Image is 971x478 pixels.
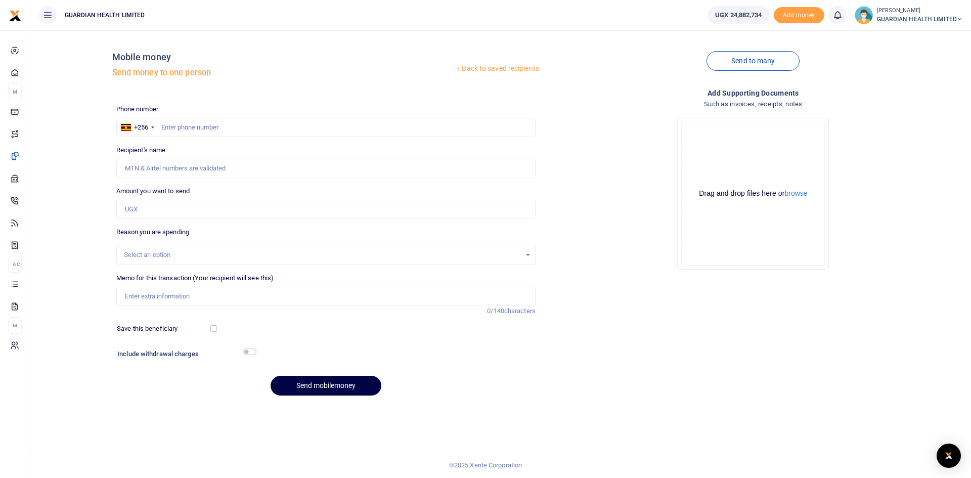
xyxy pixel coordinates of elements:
[682,189,824,198] div: Drag and drop files here or
[855,6,963,24] a: profile-user [PERSON_NAME] GUARDIAN HEALTH LIMITED
[9,11,21,19] a: logo-small logo-large logo-large
[8,317,22,334] li: M
[116,200,536,219] input: UGX
[116,186,190,196] label: Amount you want to send
[117,324,178,334] label: Save this beneficiary
[8,256,22,273] li: Ac
[134,122,148,133] div: +256
[116,145,166,155] label: Recipient's name
[112,68,455,78] h5: Send money to one person
[487,307,504,315] span: 0/140
[124,250,521,260] div: Select an option
[61,11,149,20] span: GUARDIAN HEALTH LIMITED
[784,190,807,197] button: browse
[116,287,536,306] input: Enter extra information
[112,52,455,63] h4: Mobile money
[855,6,873,24] img: profile-user
[774,7,824,24] span: Add money
[116,118,536,137] input: Enter phone number
[677,118,829,270] div: File Uploader
[937,444,961,468] div: Open Intercom Messenger
[271,376,381,396] button: Send mobilemoney
[9,10,21,22] img: logo-small
[707,51,800,71] a: Send to many
[117,350,251,358] h6: Include withdrawal charges
[544,88,963,99] h4: Add supporting Documents
[116,273,274,283] label: Memo for this transaction (Your recipient will see this)
[715,10,762,20] span: UGX 24,882,734
[116,104,158,114] label: Phone number
[703,6,773,24] li: Wallet ballance
[454,60,540,78] a: Back to saved recipients
[774,7,824,24] li: Toup your wallet
[544,99,963,110] h4: Such as invoices, receipts, notes
[877,7,963,15] small: [PERSON_NAME]
[877,15,963,24] span: GUARDIAN HEALTH LIMITED
[708,6,769,24] a: UGX 24,882,734
[774,11,824,18] a: Add money
[116,159,536,178] input: MTN & Airtel numbers are validated
[504,307,536,315] span: characters
[117,118,157,137] div: Uganda: +256
[8,83,22,100] li: M
[116,227,189,237] label: Reason you are spending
